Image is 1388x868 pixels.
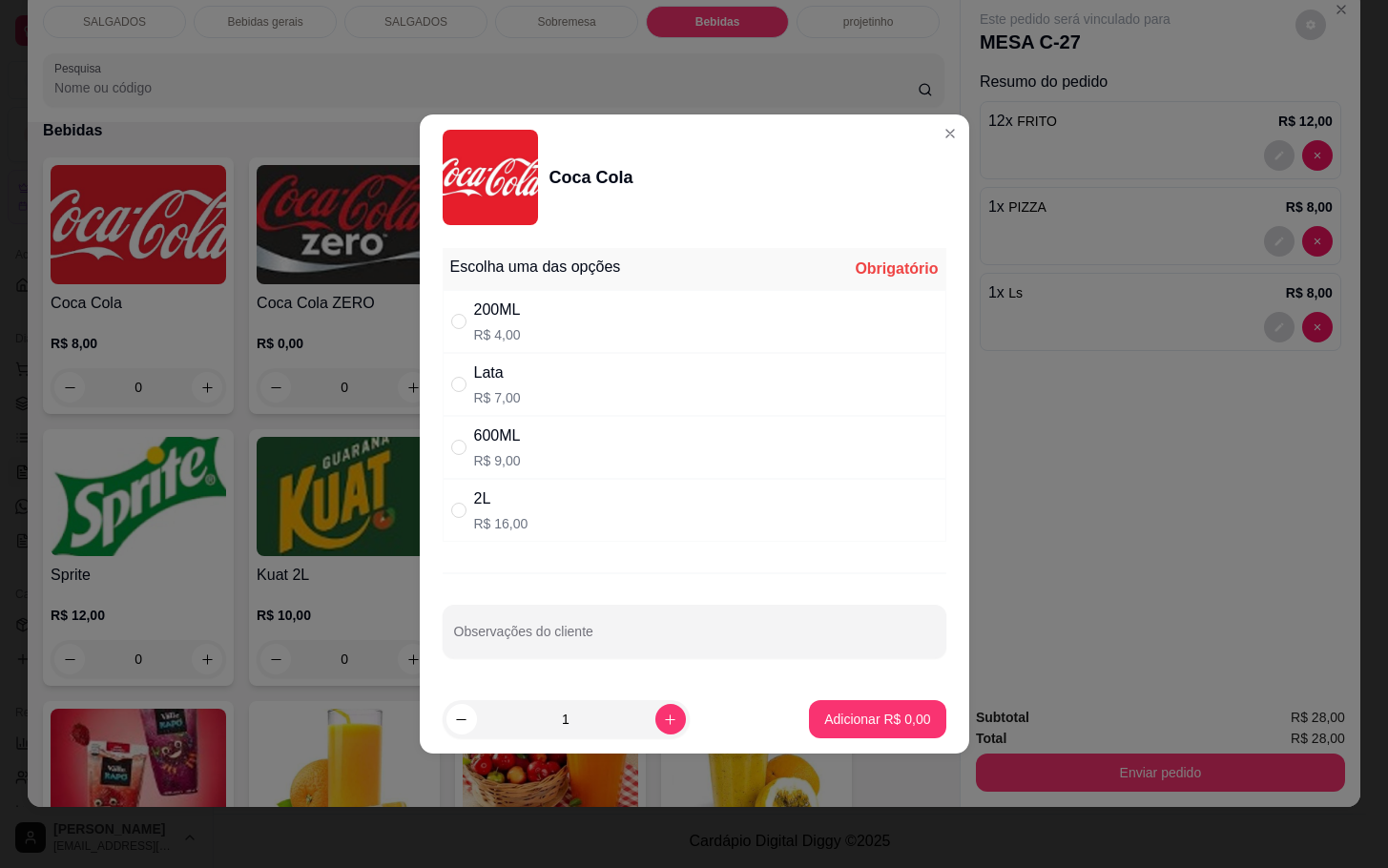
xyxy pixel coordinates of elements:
div: Escolha uma das opções [450,256,621,279]
p: R$ 7,00 [474,388,521,407]
button: decrease-product-quantity [446,704,477,734]
button: Adicionar R$ 0,00 [809,700,945,738]
div: 600ML [474,424,521,447]
p: R$ 16,00 [474,514,528,533]
p: R$ 4,00 [474,325,521,344]
button: Close [935,118,965,149]
img: product-image [443,130,538,225]
p: Adicionar R$ 0,00 [824,710,930,729]
button: increase-product-quantity [655,704,686,734]
div: Coca Cola [549,164,633,191]
p: R$ 9,00 [474,451,521,470]
div: 200ML [474,299,521,321]
div: Obrigatório [855,258,938,280]
div: Lata [474,362,521,384]
input: Observações do cliente [454,630,935,649]
div: 2L [474,487,528,510]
